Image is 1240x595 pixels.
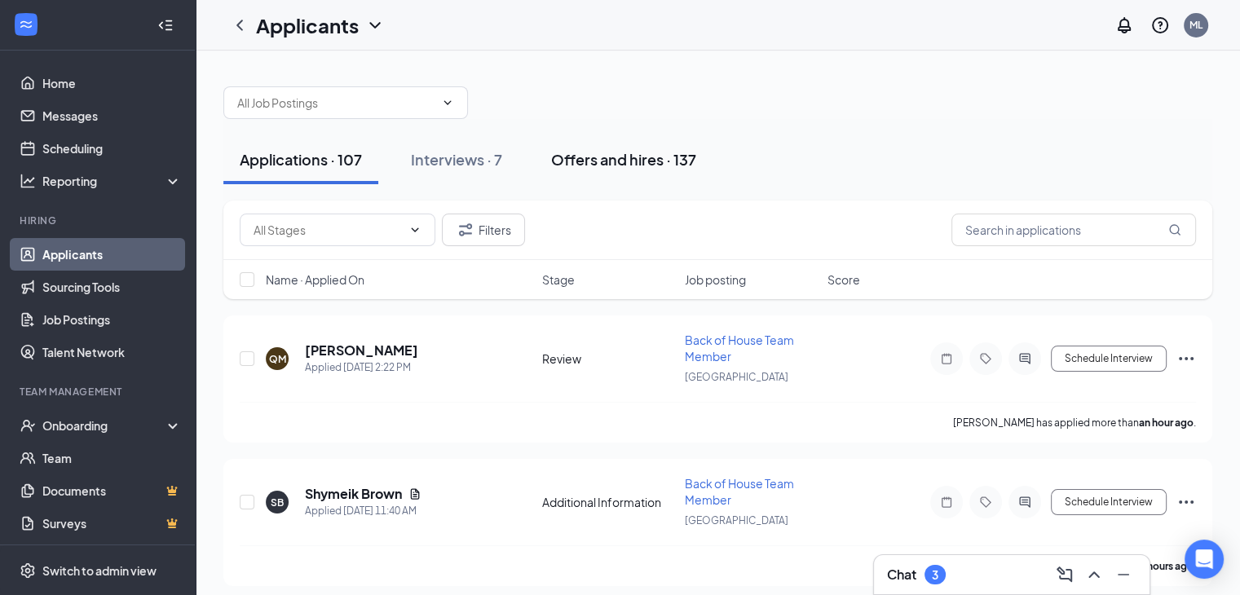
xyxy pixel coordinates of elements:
[1015,352,1035,365] svg: ActiveChat
[305,342,418,359] h5: [PERSON_NAME]
[240,149,362,170] div: Applications · 107
[1189,18,1202,32] div: ML
[1185,540,1224,579] div: Open Intercom Messenger
[542,350,675,367] div: Review
[42,173,183,189] div: Reporting
[1176,349,1196,368] svg: Ellipses
[411,149,502,170] div: Interviews · 7
[42,132,182,165] a: Scheduling
[365,15,385,35] svg: ChevronDown
[42,474,182,507] a: DocumentsCrown
[953,416,1196,430] p: [PERSON_NAME] has applied more than .
[456,220,475,240] svg: Filter
[230,15,249,35] svg: ChevronLeft
[542,494,675,510] div: Additional Information
[1015,496,1035,509] svg: ActiveChat
[441,96,454,109] svg: ChevronDown
[42,507,182,540] a: SurveysCrown
[551,149,696,170] div: Offers and hires · 137
[1139,416,1194,429] b: an hour ago
[1114,565,1133,584] svg: Minimize
[254,221,402,239] input: All Stages
[1176,492,1196,512] svg: Ellipses
[42,442,182,474] a: Team
[1052,562,1078,588] button: ComposeMessage
[976,352,995,365] svg: Tag
[20,417,36,434] svg: UserCheck
[42,271,182,303] a: Sourcing Tools
[1114,15,1134,35] svg: Notifications
[256,11,359,39] h1: Applicants
[305,485,402,503] h5: Shymeik Brown
[266,271,364,288] span: Name · Applied On
[42,99,182,132] a: Messages
[1055,565,1075,584] svg: ComposeMessage
[18,16,34,33] svg: WorkstreamLogo
[305,359,418,376] div: Applied [DATE] 2:22 PM
[20,385,179,399] div: Team Management
[951,214,1196,246] input: Search in applications
[237,94,435,112] input: All Job Postings
[685,476,794,507] span: Back of House Team Member
[20,562,36,579] svg: Settings
[685,371,788,383] span: [GEOGRAPHIC_DATA]
[20,214,179,227] div: Hiring
[271,496,284,509] div: SB
[42,67,182,99] a: Home
[685,333,794,364] span: Back of House Team Member
[1110,562,1136,588] button: Minimize
[887,566,916,584] h3: Chat
[1051,489,1167,515] button: Schedule Interview
[269,352,286,366] div: QM
[932,568,938,582] div: 3
[1140,560,1194,572] b: 4 hours ago
[542,271,575,288] span: Stage
[42,303,182,336] a: Job Postings
[1051,346,1167,372] button: Schedule Interview
[42,336,182,368] a: Talent Network
[42,238,182,271] a: Applicants
[685,514,788,527] span: [GEOGRAPHIC_DATA]
[157,17,174,33] svg: Collapse
[408,487,421,500] svg: Document
[442,214,525,246] button: Filter Filters
[42,417,168,434] div: Onboarding
[408,223,421,236] svg: ChevronDown
[827,271,860,288] span: Score
[305,503,421,519] div: Applied [DATE] 11:40 AM
[937,352,956,365] svg: Note
[1084,565,1104,584] svg: ChevronUp
[1168,223,1181,236] svg: MagnifyingGlass
[1150,15,1170,35] svg: QuestionInfo
[937,496,956,509] svg: Note
[42,562,157,579] div: Switch to admin view
[1081,562,1107,588] button: ChevronUp
[20,173,36,189] svg: Analysis
[685,271,746,288] span: Job posting
[976,496,995,509] svg: Tag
